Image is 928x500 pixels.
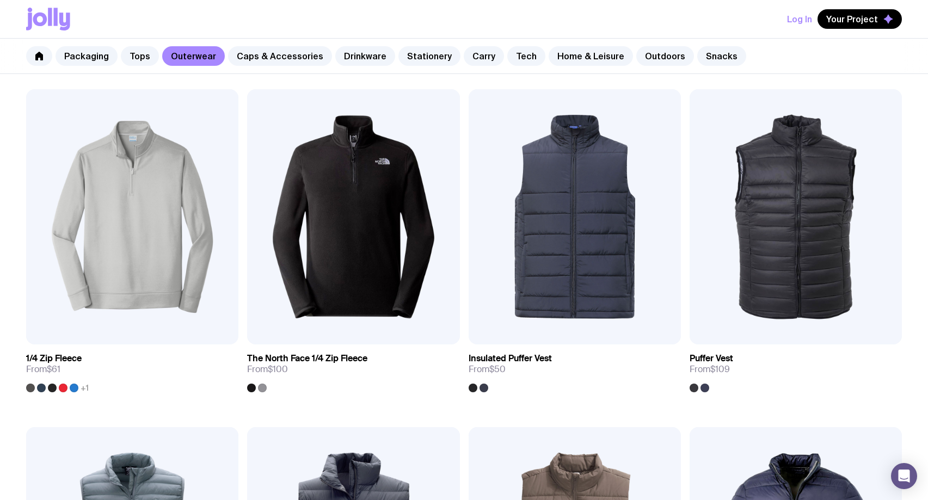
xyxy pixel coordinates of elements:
[56,46,118,66] a: Packaging
[228,46,332,66] a: Caps & Accessories
[464,46,504,66] a: Carry
[787,9,812,29] button: Log In
[690,364,730,375] span: From
[469,344,681,392] a: Insulated Puffer VestFrom$50
[507,46,545,66] a: Tech
[826,14,878,24] span: Your Project
[891,463,917,489] div: Open Intercom Messenger
[162,46,225,66] a: Outerwear
[26,344,238,392] a: 1/4 Zip FleeceFrom$61+1
[247,364,288,375] span: From
[247,353,367,364] h3: The North Face 1/4 Zip Fleece
[335,46,395,66] a: Drinkware
[26,353,82,364] h3: 1/4 Zip Fleece
[26,364,60,375] span: From
[268,363,288,375] span: $100
[81,384,89,392] span: +1
[489,363,506,375] span: $50
[469,353,552,364] h3: Insulated Puffer Vest
[398,46,460,66] a: Stationery
[469,364,506,375] span: From
[710,363,730,375] span: $109
[549,46,633,66] a: Home & Leisure
[247,344,459,392] a: The North Face 1/4 Zip FleeceFrom$100
[121,46,159,66] a: Tops
[636,46,694,66] a: Outdoors
[690,353,733,364] h3: Puffer Vest
[47,363,60,375] span: $61
[697,46,746,66] a: Snacks
[690,344,902,392] a: Puffer VestFrom$109
[818,9,902,29] button: Your Project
